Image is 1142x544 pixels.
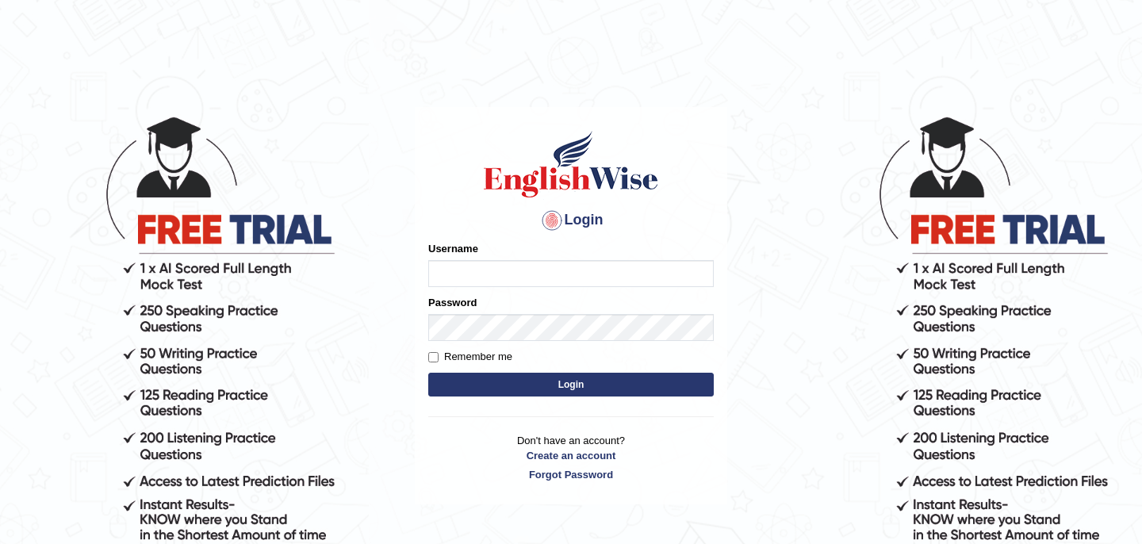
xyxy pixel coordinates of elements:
[428,467,714,482] a: Forgot Password
[428,295,477,310] label: Password
[428,433,714,482] p: Don't have an account?
[428,352,439,362] input: Remember me
[428,448,714,463] a: Create an account
[428,241,478,256] label: Username
[481,128,661,200] img: Logo of English Wise sign in for intelligent practice with AI
[428,373,714,397] button: Login
[428,208,714,233] h4: Login
[428,349,512,365] label: Remember me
